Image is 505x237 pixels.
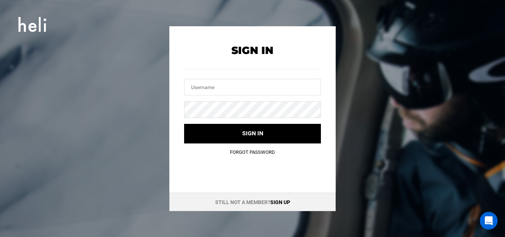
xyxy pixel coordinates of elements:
[230,149,275,155] a: Forgot Password
[480,212,498,230] div: Open Intercom Messenger
[184,124,321,143] button: Sign in
[270,199,290,205] a: Sign up
[184,79,321,95] input: Username
[184,45,321,56] h2: Sign In
[169,193,336,211] div: Still not a member?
